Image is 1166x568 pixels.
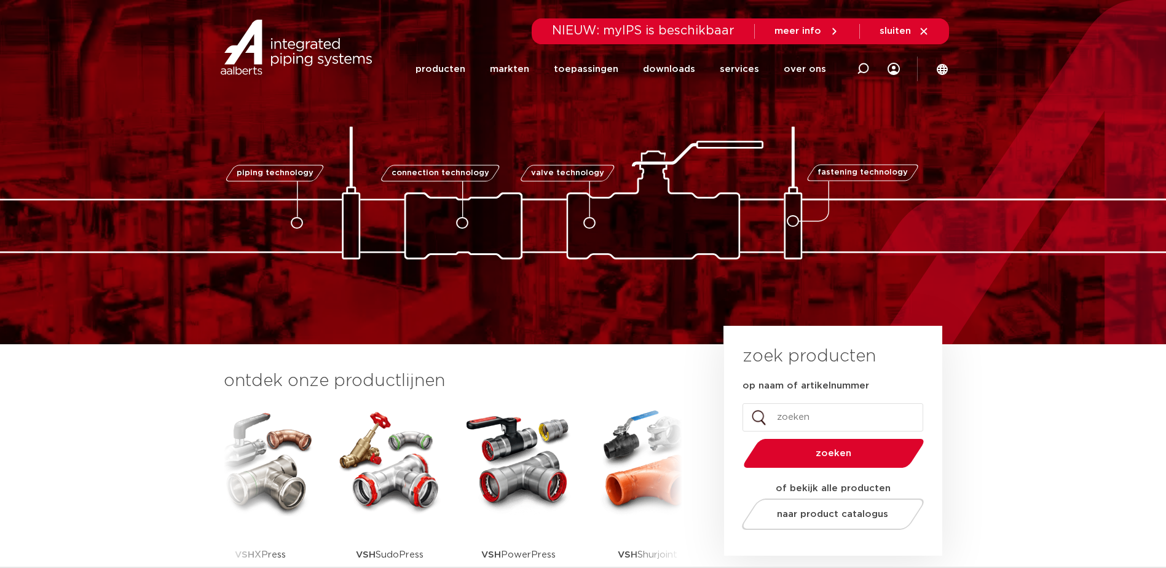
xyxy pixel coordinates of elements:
span: piping technology [237,169,313,177]
label: op naam of artikelnummer [743,380,869,392]
a: markten [490,44,529,94]
span: valve technology [531,169,604,177]
span: zoeken [775,449,892,458]
span: meer info [774,26,821,36]
nav: Menu [416,44,826,94]
a: producten [416,44,465,94]
a: toepassingen [554,44,618,94]
strong: VSH [618,550,637,559]
a: sluiten [880,26,929,37]
a: naar product catalogus [738,499,927,530]
h3: zoek producten [743,344,876,369]
div: my IPS [888,44,900,94]
h3: ontdek onze productlijnen [224,369,682,393]
a: meer info [774,26,840,37]
input: zoeken [743,403,923,432]
span: naar product catalogus [777,510,888,519]
strong: VSH [481,550,501,559]
strong: VSH [356,550,376,559]
a: over ons [784,44,826,94]
strong: of bekijk alle producten [776,484,891,493]
span: fastening technology [817,169,908,177]
button: zoeken [738,438,929,469]
a: downloads [643,44,695,94]
strong: VSH [235,550,254,559]
span: NIEUW: myIPS is beschikbaar [552,25,735,37]
span: connection technology [391,169,489,177]
span: sluiten [880,26,911,36]
a: services [720,44,759,94]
